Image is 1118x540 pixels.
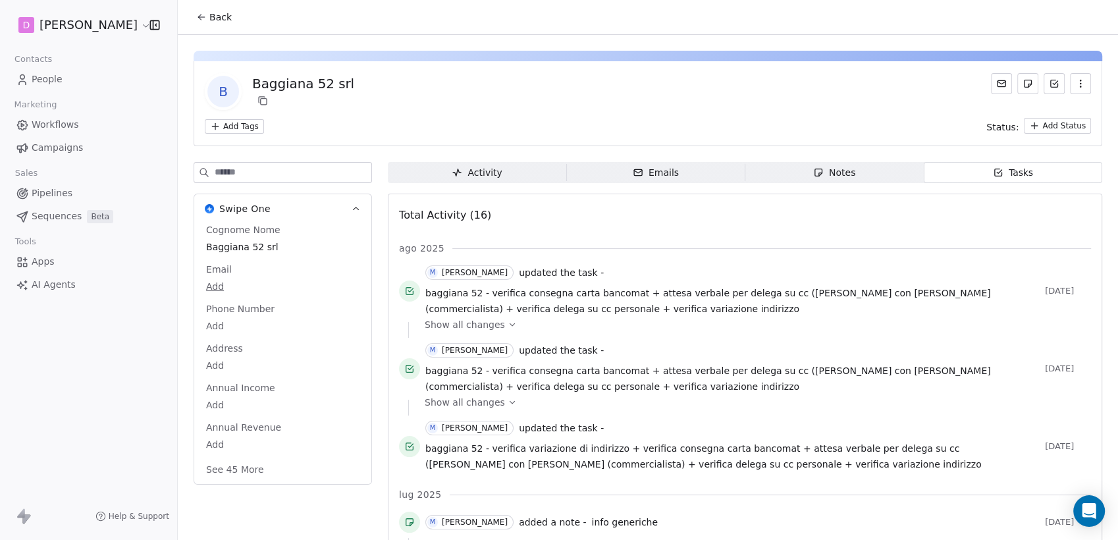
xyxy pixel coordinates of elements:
span: updated the task - [519,344,604,357]
a: Apps [11,251,167,273]
span: Show all changes [425,396,505,409]
a: AI Agents [11,274,167,296]
span: [DATE] [1045,441,1091,452]
div: Open Intercom Messenger [1073,495,1105,527]
a: baggiana 52 - verifica consegna carta bancomat + attesa verbale per delega su cc ([PERSON_NAME] c... [425,285,1040,317]
span: baggiana 52 - verifica variazione di indirizzo + verifica consegna carta bancomat + attesa verbal... [425,443,982,470]
span: Add [206,398,359,412]
span: Add [206,438,359,451]
div: Emails [633,166,679,180]
a: Campaigns [11,137,167,159]
span: Pipelines [32,186,72,200]
span: Show all changes [425,318,505,331]
span: Help & Support [109,511,169,522]
span: [DATE] [1045,517,1091,527]
a: Show all changes [425,396,1082,409]
span: updated the task - [519,266,604,279]
span: [DATE] [1045,364,1091,374]
span: Workflows [32,118,79,132]
img: Swipe One [205,204,214,213]
div: [PERSON_NAME] [442,346,508,355]
div: [PERSON_NAME] [442,518,508,527]
span: baggiana 52 - verifica consegna carta bancomat + attesa verbale per delega su cc ([PERSON_NAME] c... [425,365,991,392]
div: [PERSON_NAME] [442,268,508,277]
span: Tools [9,232,41,252]
span: People [32,72,63,86]
button: See 45 More [198,458,272,481]
span: [DATE] [1045,286,1091,296]
a: Pipelines [11,182,167,204]
span: Apps [32,255,55,269]
span: added a note - [519,516,586,529]
span: Marketing [9,95,63,115]
span: Email [203,263,234,276]
a: Help & Support [95,511,169,522]
span: lug 2025 [399,488,442,501]
span: Add [206,280,359,293]
span: D [23,18,30,32]
span: Sequences [32,209,82,223]
span: Cognome Nome [203,223,283,236]
a: info generiche [591,514,658,530]
div: M [430,423,436,433]
div: Baggiana 52 srl [252,74,354,93]
button: Back [188,5,240,29]
a: baggiana 52 - verifica variazione di indirizzo + verifica consegna carta bancomat + attesa verbal... [425,441,1040,472]
span: Campaigns [32,141,83,155]
a: People [11,68,167,90]
span: Contacts [9,49,58,69]
span: baggiana 52 - verifica consegna carta bancomat + attesa verbale per delega su cc ([PERSON_NAME] c... [425,288,991,314]
span: Beta [87,210,113,223]
span: updated the task - [519,421,604,435]
span: Phone Number [203,302,277,315]
span: AI Agents [32,278,76,292]
a: baggiana 52 - verifica consegna carta bancomat + attesa verbale per delega su cc ([PERSON_NAME] c... [425,363,1040,394]
span: Annual Revenue [203,421,284,434]
button: Add Tags [205,119,264,134]
span: Baggiana 52 srl [206,240,359,254]
span: Back [209,11,232,24]
div: Swipe OneSwipe One [194,223,371,484]
a: Workflows [11,114,167,136]
span: [PERSON_NAME] [40,16,138,34]
div: Notes [813,166,855,180]
div: M [430,517,436,527]
span: Sales [9,163,43,183]
div: M [430,267,436,278]
span: Total Activity (16) [399,209,491,221]
span: Swipe One [219,202,271,215]
a: SequencesBeta [11,205,167,227]
button: Swipe OneSwipe One [194,194,371,223]
span: Status: [986,121,1019,134]
div: [PERSON_NAME] [442,423,508,433]
span: Annual Income [203,381,278,394]
a: Show all changes [425,318,1082,331]
button: Add Status [1024,118,1091,134]
div: Activity [452,166,502,180]
div: M [430,345,436,356]
span: ago 2025 [399,242,444,255]
span: Add [206,319,359,333]
span: info generiche [591,517,658,527]
button: D[PERSON_NAME] [16,14,140,36]
span: B [207,76,239,107]
span: Address [203,342,246,355]
span: Add [206,359,359,372]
